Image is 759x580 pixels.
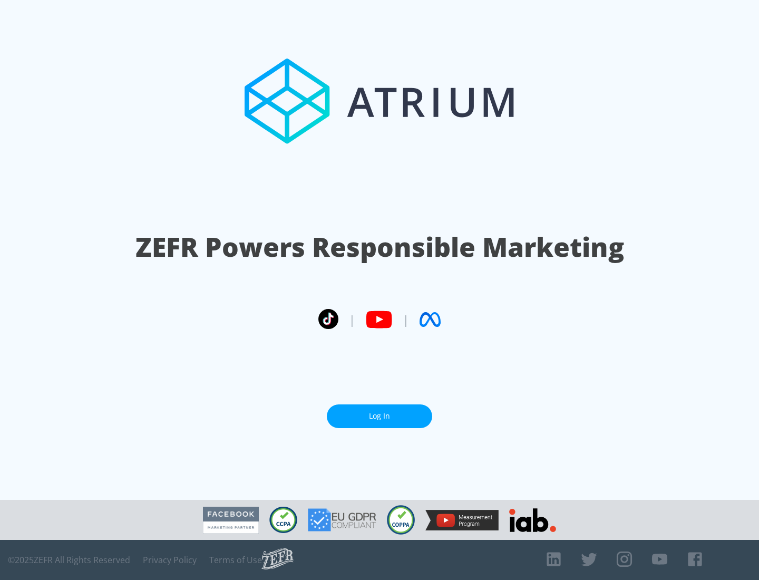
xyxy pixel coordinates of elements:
img: GDPR Compliant [308,508,376,531]
span: © 2025 ZEFR All Rights Reserved [8,555,130,565]
h1: ZEFR Powers Responsible Marketing [135,229,624,265]
img: IAB [509,508,556,532]
img: COPPA Compliant [387,505,415,535]
img: YouTube Measurement Program [425,510,499,530]
a: Terms of Use [209,555,262,565]
a: Log In [327,404,432,428]
span: | [403,312,409,327]
a: Privacy Policy [143,555,197,565]
span: | [349,312,355,327]
img: Facebook Marketing Partner [203,507,259,534]
img: CCPA Compliant [269,507,297,533]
